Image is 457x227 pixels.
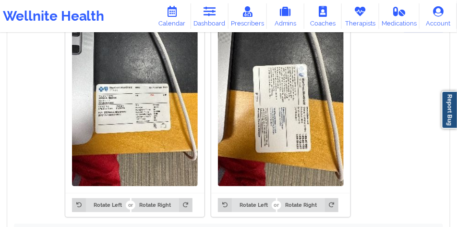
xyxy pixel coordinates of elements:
[228,3,267,29] a: Prescribers
[72,18,198,186] img: Arishia Mishra
[267,3,304,29] a: Admins
[218,18,344,186] img: Arishia Mishra
[218,198,276,212] button: Rotate Left
[379,3,420,29] a: Medications
[154,3,191,29] a: Calendar
[304,3,342,29] a: Coaches
[442,91,457,129] a: Report Bug
[132,198,192,212] button: Rotate Right
[191,3,228,29] a: Dashboard
[277,198,338,212] button: Rotate Right
[342,3,379,29] a: Therapists
[420,3,457,29] a: Account
[72,198,130,212] button: Rotate Left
